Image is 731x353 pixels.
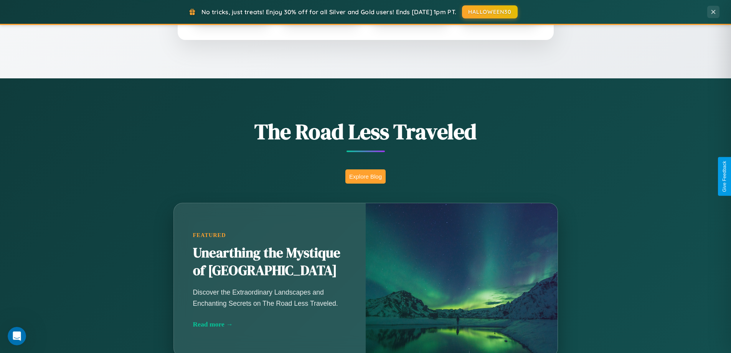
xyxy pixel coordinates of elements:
div: Read more → [193,320,347,328]
h1: The Road Less Traveled [135,117,596,146]
button: Explore Blog [345,169,386,184]
div: Featured [193,232,347,239]
div: Give Feedback [722,161,727,192]
p: Discover the Extraordinary Landscapes and Enchanting Secrets on The Road Less Traveled. [193,287,347,308]
button: HALLOWEEN30 [462,5,518,18]
iframe: Intercom live chat [8,327,26,345]
h2: Unearthing the Mystique of [GEOGRAPHIC_DATA] [193,244,347,280]
span: No tricks, just treats! Enjoy 30% off for all Silver and Gold users! Ends [DATE] 1pm PT. [201,8,456,16]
